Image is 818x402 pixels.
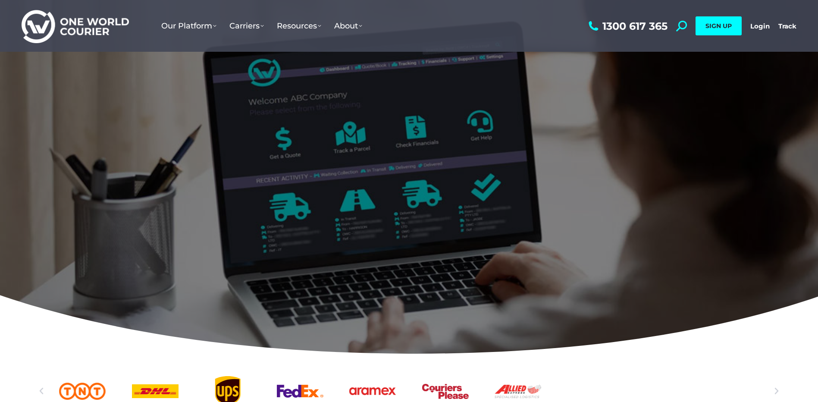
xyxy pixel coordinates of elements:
[277,21,321,31] span: Resources
[155,13,223,39] a: Our Platform
[223,13,270,39] a: Carriers
[22,9,129,44] img: One World Courier
[696,16,742,35] a: SIGN UP
[270,13,328,39] a: Resources
[334,21,362,31] span: About
[161,21,216,31] span: Our Platform
[328,13,369,39] a: About
[705,22,732,30] span: SIGN UP
[586,21,668,31] a: 1300 617 365
[778,22,796,30] a: Track
[229,21,264,31] span: Carriers
[750,22,770,30] a: Login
